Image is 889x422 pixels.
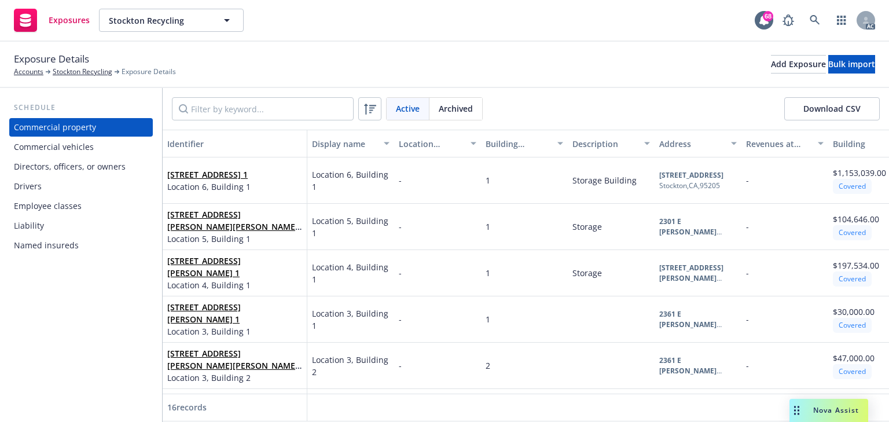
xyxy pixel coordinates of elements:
span: Location 6, Building 1 [167,181,251,193]
span: Location 5, Building 1 [312,215,390,239]
span: Nova Assist [813,405,859,415]
div: Employee classes [14,197,82,215]
a: Directors, officers, or owners [9,157,153,176]
span: Location 6, Building 1 [312,168,390,193]
span: - [399,175,402,186]
a: [STREET_ADDRESS][PERSON_NAME][PERSON_NAME] 1 [167,209,298,244]
button: Location number [394,130,481,157]
button: Bulk import [828,55,875,74]
a: Commercial vehicles [9,138,153,156]
span: 1 [486,267,490,278]
span: Location 4, Building 1 [167,279,302,291]
a: [STREET_ADDRESS] 1 [167,169,248,180]
div: Add Exposure [771,56,826,73]
button: Building number [481,130,568,157]
div: Schedule [9,102,153,113]
button: Download CSV [784,97,880,120]
a: Report a Bug [777,9,800,32]
span: $47,000.00 [833,353,875,364]
span: Exposures [49,16,90,25]
span: 1 [486,175,490,186]
div: Commercial vehicles [14,138,94,156]
span: Location 3, Building 1 [167,325,302,337]
b: 2361 E [PERSON_NAME] [659,355,722,376]
button: Stockton Recycling [99,9,244,32]
span: - [746,221,749,232]
span: $197,534.00 [833,260,879,271]
div: Covered [833,271,872,286]
span: Location 3, Building 2 [167,372,302,384]
div: Display name [312,138,377,150]
span: Stockton Recycling [109,14,209,27]
div: Stockton , CA , 95205 [659,181,723,191]
span: Exposure Details [14,52,89,67]
span: 1 [486,314,490,325]
span: $30,000.00 [833,306,875,317]
span: Location 4, Building 1 [312,261,390,285]
span: - [399,221,402,232]
span: 2 [486,360,490,371]
div: Named insureds [14,236,79,255]
div: Covered [833,364,872,379]
span: [STREET_ADDRESS][PERSON_NAME][PERSON_NAME] 1 [167,208,302,233]
span: - [746,267,749,278]
button: Identifier [163,130,307,157]
span: [STREET_ADDRESS][PERSON_NAME][PERSON_NAME] 2 [167,347,302,372]
button: Address [655,130,741,157]
span: Exposure Details [122,67,176,77]
div: Drag to move [789,399,804,422]
span: Storage Building [572,175,637,186]
div: Commercial property [14,118,96,137]
a: Commercial property [9,118,153,137]
span: Storage [572,267,602,278]
span: 1 [486,221,490,232]
span: Location 5, Building 1 [167,233,302,245]
div: Liability [14,216,44,235]
span: Archived [439,102,473,115]
span: - [746,314,749,325]
button: Nova Assist [789,399,868,422]
div: Covered [833,318,872,332]
div: Building number [486,138,550,150]
button: Display name [307,130,394,157]
button: Add Exposure [771,55,826,74]
b: [STREET_ADDRESS][PERSON_NAME] [659,263,723,283]
input: Filter by keyword... [172,97,354,120]
a: [STREET_ADDRESS][PERSON_NAME][PERSON_NAME] 2 [167,348,298,383]
a: Switch app [830,9,853,32]
span: Active [396,102,420,115]
div: Covered [833,179,872,193]
span: 16 records [167,402,207,413]
div: 68 [763,10,773,21]
b: 2301 E [PERSON_NAME] [659,216,722,237]
a: [STREET_ADDRESS][PERSON_NAME] 1 [167,255,241,278]
div: Covered [833,225,872,240]
div: Drivers [14,177,42,196]
span: [STREET_ADDRESS] 1 [167,168,251,181]
span: [STREET_ADDRESS][PERSON_NAME] 1 [167,301,302,325]
span: - [746,175,749,186]
a: Search [803,9,826,32]
button: Revenues at location [741,130,828,157]
a: Liability [9,216,153,235]
div: Address [659,138,724,150]
a: [STREET_ADDRESS][PERSON_NAME] 1 [167,302,241,325]
span: - [399,267,402,278]
a: Drivers [9,177,153,196]
a: Exposures [9,4,94,36]
button: Description [568,130,655,157]
b: [STREET_ADDRESS] [659,170,723,180]
span: Storage [572,221,602,232]
span: Location 3, Building 1 [312,307,390,332]
span: $1,153,039.00 [833,167,886,178]
span: - [399,314,402,325]
a: Accounts [14,67,43,77]
div: Identifier [167,138,302,150]
a: Stockton Recycling [53,67,112,77]
span: - [399,360,402,371]
b: 2361 E [PERSON_NAME] [659,309,722,329]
